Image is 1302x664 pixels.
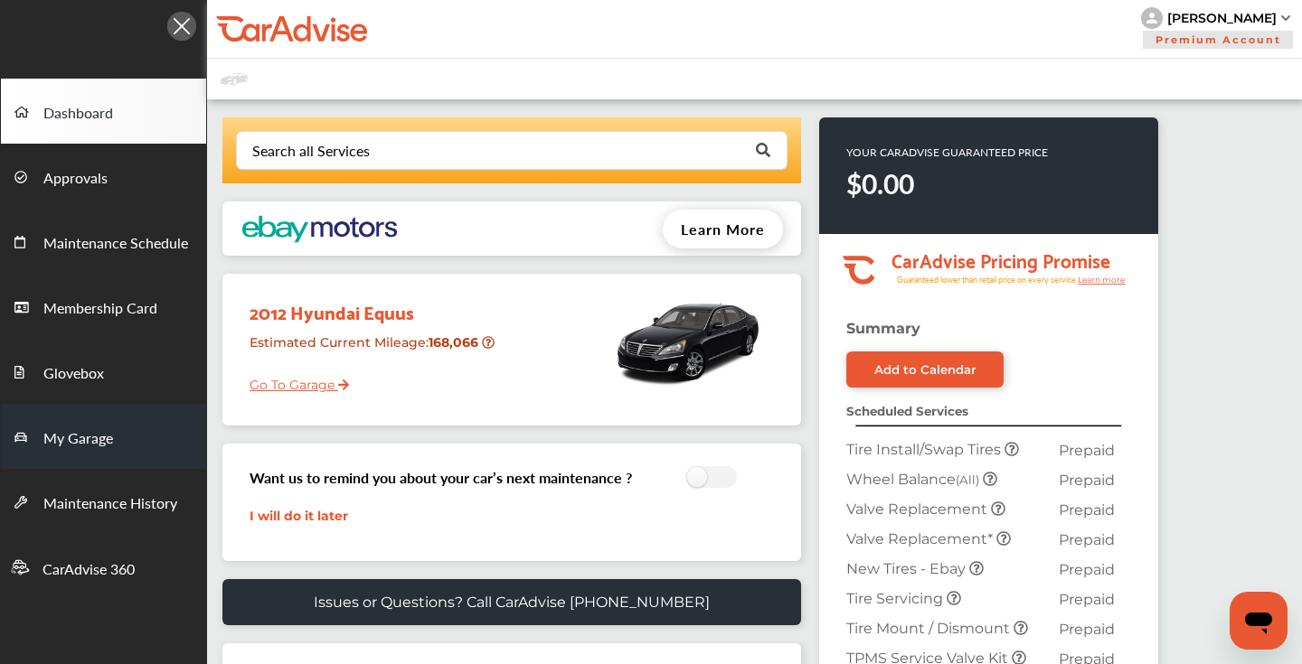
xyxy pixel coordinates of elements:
span: Maintenance History [43,492,177,516]
span: Prepaid [1059,531,1115,548]
span: Tire Install/Swap Tires [846,441,1005,458]
a: My Garage [1,404,206,469]
span: Tire Servicing [846,590,947,607]
span: Maintenance Schedule [43,232,188,256]
img: sCxJUJ+qAmfqhQGDUl18vwLg4ZYJ6CxN7XmbOMBAAAAAElFTkSuQmCC [1281,15,1290,21]
strong: Scheduled Services [846,404,968,418]
span: Prepaid [1059,591,1115,608]
img: mobile_7992_st0640_046.jpg [611,283,765,400]
span: Tire Mount / Dismount [846,620,1014,637]
span: My Garage [43,427,113,451]
span: CarAdvise 360 [42,558,135,582]
span: Dashboard [43,102,113,126]
span: Membership Card [43,297,157,321]
a: Add to Calendar [846,351,1004,388]
img: knH8PDtVvWoAbQRylUukY18CTiRevjo20fAtgn5MLBQj4uumYvk2MzTtcAIzfGAtb1XOLVMAvhLuqoNAbL4reqehy0jehNKdM... [1141,7,1163,29]
span: Wheel Balance [846,471,983,488]
a: Membership Card [1,274,206,339]
div: Add to Calendar [874,362,976,377]
div: Estimated Current Mileage : [236,327,501,373]
img: placeholder_car.fcab19be.svg [221,68,248,90]
span: Valve Replacement* [846,530,996,547]
iframe: Button to launch messaging window [1230,592,1288,650]
span: New Tires - Ebay [846,560,969,577]
span: Approvals [43,167,108,191]
span: Valve Replacement [846,500,991,518]
span: Prepaid [1059,472,1115,489]
a: Maintenance History [1,469,206,534]
a: Dashboard [1,79,206,144]
span: Prepaid [1059,561,1115,578]
p: Issues or Questions? Call CarAdvise [PHONE_NUMBER] [314,594,710,611]
p: YOUR CARADVISE GUARANTEED PRICE [846,145,1048,160]
div: Search all Services [252,144,370,158]
a: I will do it later [250,508,348,524]
a: Glovebox [1,339,206,404]
span: Prepaid [1059,442,1115,459]
a: Maintenance Schedule [1,209,206,274]
strong: $0.00 [846,164,914,202]
strong: 168,066 [429,334,482,351]
a: Issues or Questions? Call CarAdvise [PHONE_NUMBER] [222,579,801,625]
img: Icon.5fd9dcc7.svg [167,12,196,41]
tspan: Guaranteed lower than retail price on every service. [897,274,1078,285]
span: Glovebox [43,362,104,386]
small: (All) [956,472,979,487]
tspan: CarAdvise Pricing Promise [892,243,1110,276]
div: 2012 Hyundai Equus [236,283,501,327]
span: Premium Account [1143,31,1293,49]
h3: Want us to remind you about your car’s next maintenance ? [250,467,632,488]
span: Learn More [681,219,765,239]
span: Prepaid [1059,501,1115,519]
strong: Summary [846,320,920,337]
span: Prepaid [1059,621,1115,638]
a: Go To Garage [236,363,349,397]
a: Approvals [1,144,206,209]
div: [PERSON_NAME] [1167,10,1277,26]
tspan: Learn more [1078,275,1126,285]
